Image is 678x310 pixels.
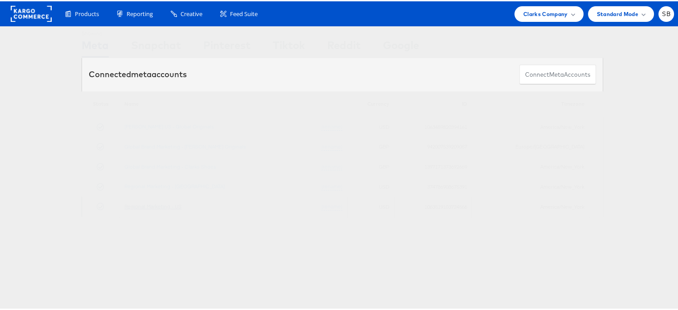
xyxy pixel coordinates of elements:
[347,195,394,215] td: USD
[321,142,342,149] a: (rename)
[203,36,251,56] div: Pinterest
[124,142,246,149] a: Global Brand Marketing - [PERSON_NAME] Originals
[327,36,361,56] div: Reddit
[82,36,109,56] div: Meta
[82,25,109,36] div: Showing
[131,36,181,56] div: Snapchat
[124,122,214,128] a: [PERSON_NAME] US - Global Originals
[124,162,216,169] a: Global Brand Marketing - Clarks Shoes
[124,202,181,208] a: Regional Marketing - US
[347,175,394,195] td: USD
[394,195,472,215] td: 1063519103724566
[321,162,342,169] a: (rename)
[394,156,472,176] td: 1397171373692669
[472,136,589,156] td: Europe/[GEOGRAPHIC_DATA]
[321,202,342,209] a: (rename)
[347,156,394,176] td: GBP
[394,90,472,116] th: ID
[472,116,589,136] td: America/New_York
[472,175,589,195] td: America/New_York
[347,136,394,156] td: GBP
[472,195,589,215] td: America/New_York
[131,68,152,78] span: meta
[549,69,564,78] span: meta
[120,90,347,116] th: Name
[273,36,305,56] div: Tiktok
[347,116,394,136] td: USD
[181,8,202,17] span: Creative
[597,8,638,17] span: Standard Mode
[523,8,568,17] span: Clarks Company
[347,90,394,116] th: Currency
[75,8,99,17] span: Products
[662,10,670,16] span: SB
[321,182,342,189] a: (rename)
[321,122,342,129] a: (rename)
[519,63,596,83] button: ConnectmetaAccounts
[127,8,153,17] span: Reporting
[383,36,419,56] div: Google
[394,136,472,156] td: 942007539209057
[230,8,258,17] span: Feed Suite
[394,116,472,136] td: 1063489820394161
[89,67,187,79] div: Connected accounts
[472,90,589,116] th: Timezone
[124,182,225,188] a: Regional Marketing - [GEOGRAPHIC_DATA]
[472,156,589,176] td: America/New_York
[82,90,120,116] th: Status
[394,175,472,195] td: 374786908675391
